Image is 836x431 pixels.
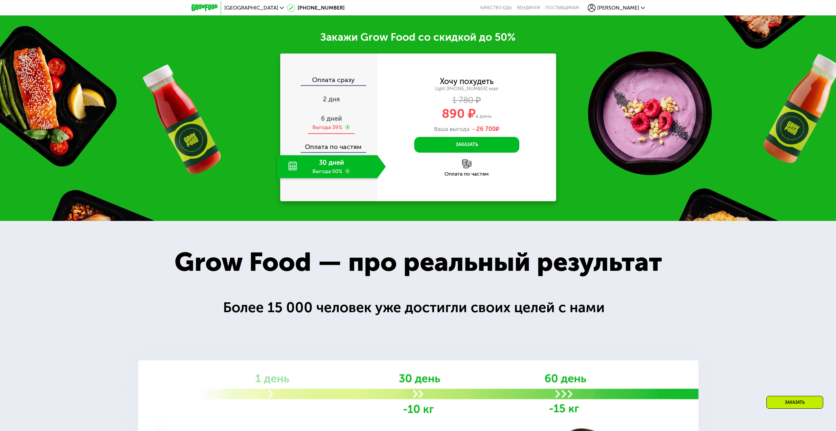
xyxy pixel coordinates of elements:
div: Хочу похудеть [440,78,494,85]
a: [PHONE_NUMBER] [287,4,345,12]
div: Ваша выгода — [377,126,556,133]
div: Оплата сразу [281,76,377,85]
span: ₽ [476,126,499,133]
a: Качество еды [480,5,512,11]
div: Более 15 000 человек уже достигли своих целей с нами [223,297,613,318]
img: l6xcnZfty9opOoJh.png [462,159,471,168]
span: 26 700 [476,125,496,133]
span: 2 дня [323,95,340,103]
span: 6 дней [321,115,342,122]
div: Оплата по частям [377,171,556,177]
div: 1 780 ₽ [377,97,556,104]
span: [PERSON_NAME] [597,5,639,11]
div: Заказать [766,396,823,409]
div: Grow Food — про реальный результат [155,242,681,282]
span: [GEOGRAPHIC_DATA] [224,5,278,11]
a: Вендинги [517,5,540,11]
div: Выгода 39% [312,124,342,131]
button: Заказать [414,137,519,153]
span: 890 ₽ [442,106,476,121]
div: Оплата по частям [281,137,377,152]
div: Light [PHONE_NUMBER] ккал [377,86,556,92]
span: в день [476,113,492,119]
div: поставщикам [545,5,579,11]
